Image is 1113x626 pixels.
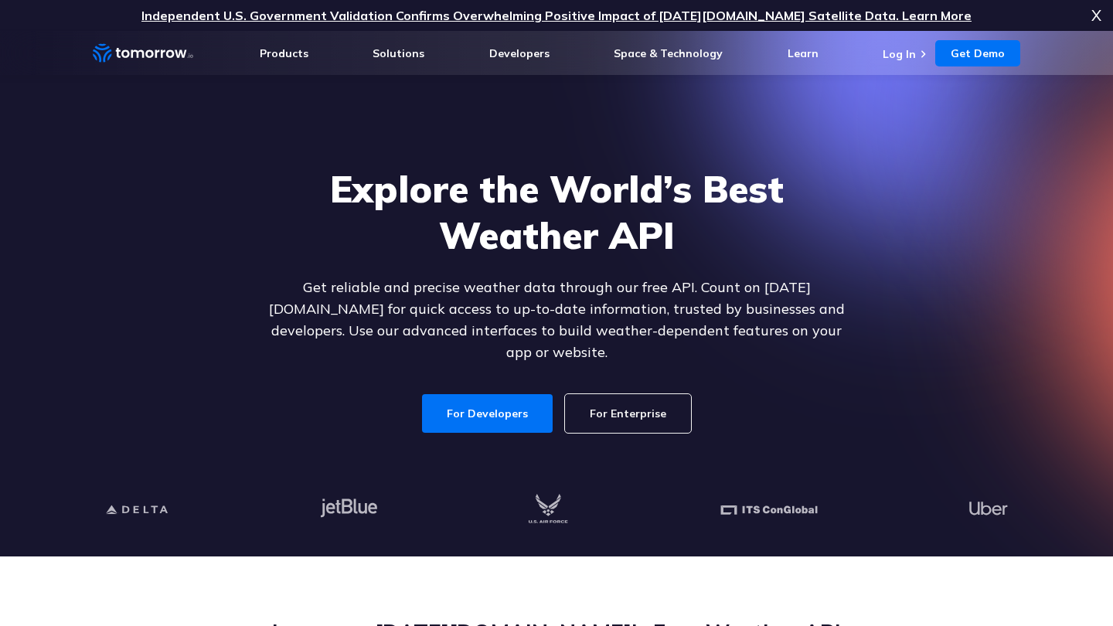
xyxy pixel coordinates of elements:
a: Learn [788,46,819,60]
a: Solutions [373,46,424,60]
a: Home link [93,42,193,65]
h1: Explore the World’s Best Weather API [258,165,855,258]
p: Get reliable and precise weather data through our free API. Count on [DATE][DOMAIN_NAME] for quic... [258,277,855,363]
a: Independent U.S. Government Validation Confirms Overwhelming Positive Impact of [DATE][DOMAIN_NAM... [141,8,972,23]
a: Developers [489,46,550,60]
a: Products [260,46,308,60]
a: Get Demo [935,40,1020,66]
a: For Enterprise [565,394,691,433]
a: Log In [883,47,916,61]
a: Space & Technology [614,46,723,60]
a: For Developers [422,394,553,433]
